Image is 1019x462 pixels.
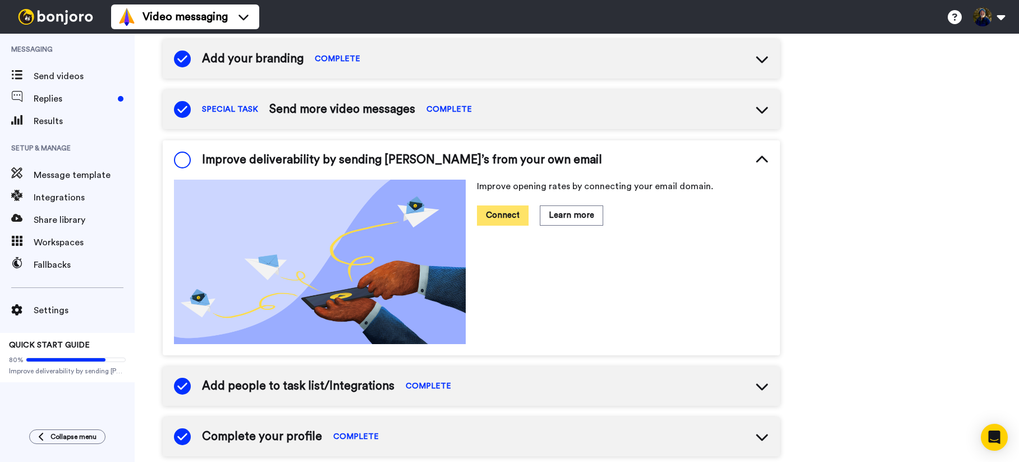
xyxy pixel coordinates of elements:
span: Settings [34,304,135,317]
span: COMPLETE [315,53,360,65]
span: Replies [34,92,113,106]
span: Send videos [34,70,135,83]
span: Results [34,115,135,128]
div: Open Intercom Messenger [981,424,1008,451]
span: QUICK START GUIDE [9,341,90,349]
img: bj-logo-header-white.svg [13,9,98,25]
span: Fallbacks [34,258,135,272]
span: Integrations [34,191,135,204]
img: vm-color.svg [118,8,136,26]
span: Video messaging [143,9,228,25]
button: Learn more [540,205,603,225]
span: Send more video messages [269,101,415,118]
span: Add people to task list/Integrations [202,378,394,395]
span: SPECIAL TASK [202,104,258,115]
span: Collapse menu [51,432,97,441]
p: Improve opening rates by connecting your email domain. [477,180,769,193]
span: COMPLETE [333,431,379,442]
span: 80% [9,355,24,364]
span: COMPLETE [406,381,451,392]
span: Improve deliverability by sending [PERSON_NAME]’s from your own email [202,152,602,168]
span: Workspaces [34,236,135,249]
img: dd6c8a9f1ed48e0e95fda52f1ebb0ebe.png [174,180,466,344]
span: Add your branding [202,51,304,67]
span: Improve deliverability by sending [PERSON_NAME]’s from your own email [9,367,126,376]
span: Complete your profile [202,428,322,445]
span: COMPLETE [426,104,472,115]
span: Share library [34,213,135,227]
span: Message template [34,168,135,182]
button: Collapse menu [29,429,105,444]
button: Connect [477,205,529,225]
